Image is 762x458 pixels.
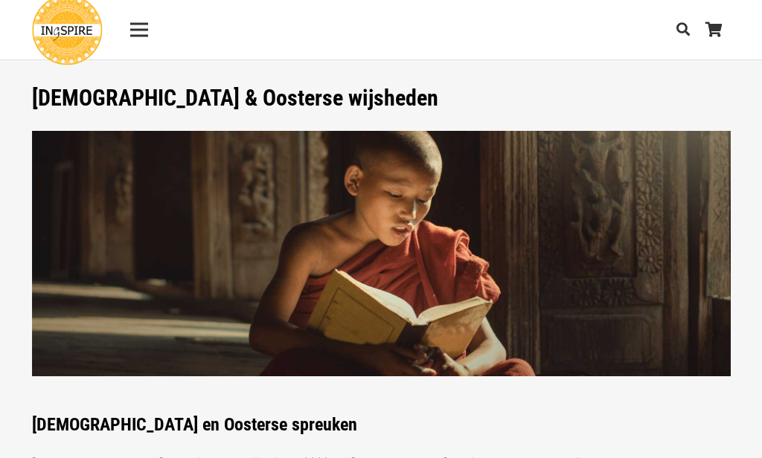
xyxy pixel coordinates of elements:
[120,11,158,48] a: Menu
[32,85,731,112] h1: [DEMOGRAPHIC_DATA] & Oosterse wijsheden
[668,12,698,48] a: Zoeken
[32,414,357,435] strong: [DEMOGRAPHIC_DATA] en Oosterse spreuken
[32,131,731,376] img: Ontdek de mooiste boeddhistische spreuken en oosterse wijsheden van Ingspire.nl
